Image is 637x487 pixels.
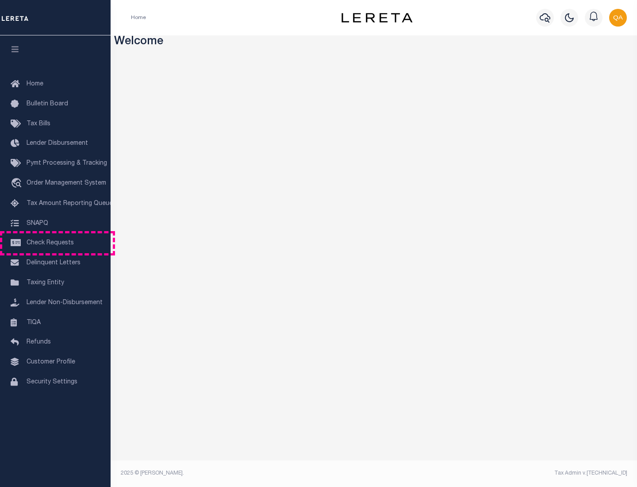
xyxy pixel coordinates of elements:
[27,140,88,147] span: Lender Disbursement
[27,101,68,107] span: Bulletin Board
[11,178,25,189] i: travel_explore
[342,13,412,23] img: logo-dark.svg
[114,469,374,477] div: 2025 © [PERSON_NAME].
[27,81,43,87] span: Home
[27,319,41,325] span: TIQA
[27,201,113,207] span: Tax Amount Reporting Queue
[27,180,106,186] span: Order Management System
[27,160,107,166] span: Pymt Processing & Tracking
[114,35,634,49] h3: Welcome
[27,379,77,385] span: Security Settings
[27,260,81,266] span: Delinquent Letters
[27,359,75,365] span: Customer Profile
[27,220,48,226] span: SNAPQ
[380,469,627,477] div: Tax Admin v.[TECHNICAL_ID]
[27,280,64,286] span: Taxing Entity
[609,9,627,27] img: svg+xml;base64,PHN2ZyB4bWxucz0iaHR0cDovL3d3dy53My5vcmcvMjAwMC9zdmciIHBvaW50ZXItZXZlbnRzPSJub25lIi...
[27,240,74,246] span: Check Requests
[27,339,51,345] span: Refunds
[27,121,50,127] span: Tax Bills
[131,14,146,22] li: Home
[27,300,103,306] span: Lender Non-Disbursement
